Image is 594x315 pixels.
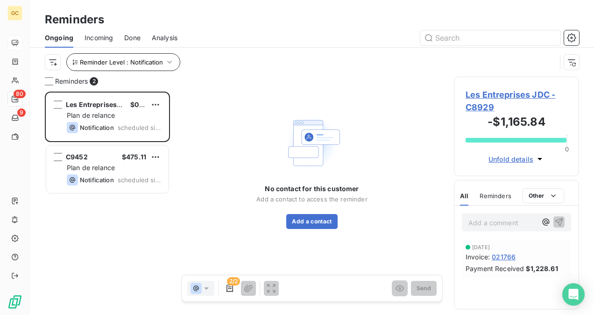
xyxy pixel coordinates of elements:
span: 021766 [492,252,516,262]
span: Payment Received [466,264,524,273]
img: Empty state [282,113,342,173]
span: Les Entreprises JDC - C8929 [466,88,567,114]
div: grid [45,92,170,315]
span: Notification [80,124,114,131]
button: Other [523,188,565,203]
span: $0.01 [130,100,148,108]
span: Incoming [85,33,113,43]
span: Ongoing [45,33,73,43]
span: Reminder Level : Notification [80,58,163,66]
span: 2/2 [227,277,240,286]
span: Plan de relance [67,111,115,119]
img: Logo LeanPay [7,294,22,309]
span: Notification [80,176,114,184]
span: Plan de relance [67,164,115,172]
button: Unfold details [486,154,547,165]
span: All [460,192,468,200]
span: Les Entreprises JDC [66,100,132,108]
button: Send [411,281,437,296]
span: Done [124,33,141,43]
span: 80 [14,90,26,98]
span: scheduled since [DATE] [118,176,161,184]
h3: -$1,165.84 [466,114,567,132]
span: No contact for this customer [265,184,359,193]
span: 2 [90,77,98,86]
span: Reminders [55,77,88,86]
span: C9452 [66,153,88,161]
span: Add a contact to access the reminder [256,195,367,203]
input: Search [420,30,560,45]
h3: Reminders [45,11,104,28]
span: scheduled since [DATE] [118,124,161,131]
span: $1,228.61 [526,264,558,273]
span: 0 [565,145,569,153]
span: Analysis [152,33,177,43]
span: 9 [17,108,26,117]
button: Reminder Level : Notification [66,53,180,71]
span: Unfold details [488,154,533,164]
span: Reminders [480,192,511,200]
span: Invoice : [466,252,490,262]
span: $475.11 [122,153,146,161]
button: Add a contact [286,214,337,229]
div: Open Intercom Messenger [562,283,585,306]
span: [DATE] [472,244,490,250]
div: GC [7,6,22,21]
